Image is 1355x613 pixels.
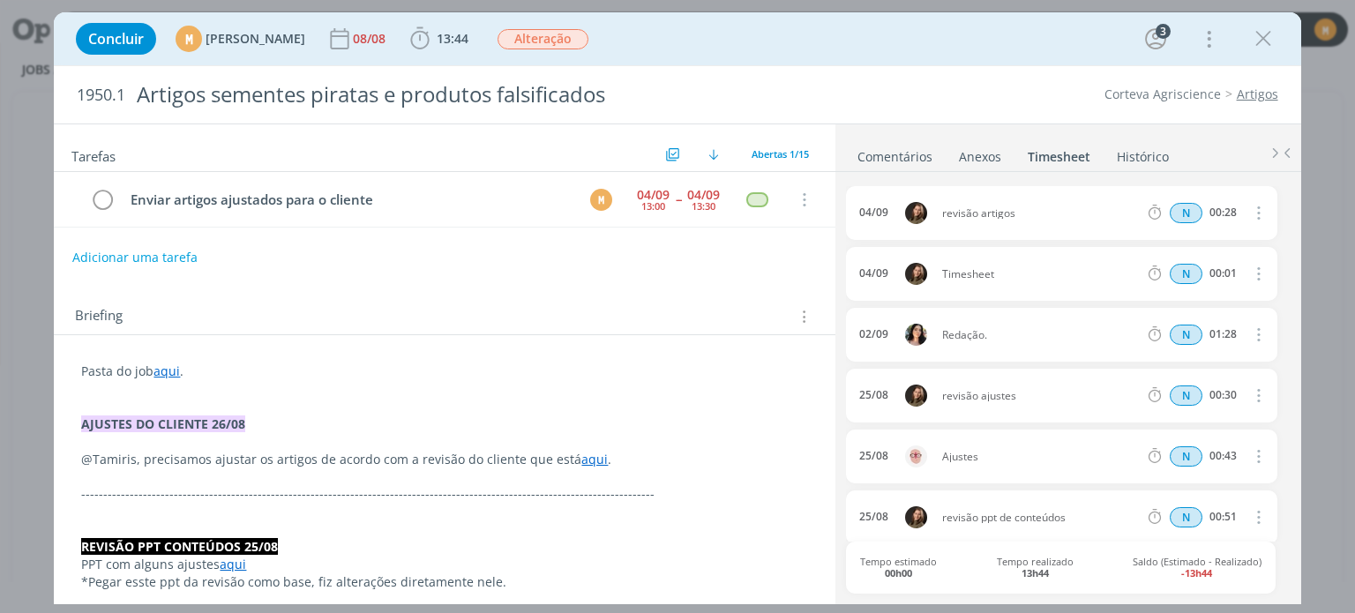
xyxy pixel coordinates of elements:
span: Briefing [75,305,123,328]
button: Concluir [76,23,156,55]
a: Histórico [1116,140,1170,166]
span: Tarefas [71,144,116,165]
span: [PERSON_NAME] [206,33,305,45]
a: Comentários [857,140,933,166]
b: 13h44 [1022,566,1049,579]
a: Artigos [1237,86,1278,102]
div: 00:01 [1209,267,1237,280]
div: 00:43 [1209,450,1237,462]
div: Horas normais [1170,264,1202,284]
a: aqui [153,363,180,379]
span: N [1170,446,1202,467]
strong: REVISÃO PPT CONTEÚDOS 25/08 [81,538,278,555]
div: 04/09 [859,267,888,280]
span: N [1170,325,1202,345]
div: Horas normais [1170,325,1202,345]
a: Timesheet [1027,140,1091,166]
p: @Tamiris, precisamos ajustar os artigos de acordo com a revisão do cliente que está . [81,451,807,468]
span: revisão artigos [935,208,1146,219]
span: 1950.1 [77,86,125,105]
span: Tempo realizado [997,556,1074,579]
div: M [590,189,612,211]
p: -------------------------------------------------------------------------------------------------... [81,485,807,503]
button: M[PERSON_NAME] [176,26,305,52]
span: N [1170,507,1202,527]
span: N [1170,264,1202,284]
button: Alteração [497,28,589,50]
div: dialog [54,12,1300,604]
div: Enviar artigos ajustados para o cliente [123,189,573,211]
a: aqui [220,556,246,572]
div: 25/08 [859,511,888,523]
button: Adicionar uma tarefa [71,242,198,273]
span: Tempo estimado [860,556,937,579]
div: Artigos sementes piratas e produtos falsificados [129,73,770,116]
div: 25/08 [859,450,888,462]
span: Timesheet [935,269,1146,280]
div: 13:00 [641,201,665,211]
p: PPT com alguns ajustes [81,556,807,573]
div: 13:30 [692,201,715,211]
div: Horas normais [1170,385,1202,406]
div: Anexos [959,148,1001,166]
div: 02/09 [859,328,888,340]
div: 01:28 [1209,328,1237,340]
span: 13:44 [437,30,468,47]
span: -- [676,193,681,206]
p: Pasta do job . [81,363,807,380]
span: Redação. [935,330,1146,340]
img: J [905,506,927,528]
div: 3 [1156,24,1171,39]
button: 13:44 [406,25,473,53]
div: 04/09 [687,189,720,201]
span: revisão ajustes [935,391,1146,401]
span: Alteração [498,29,588,49]
img: arrow-down.svg [708,149,719,160]
span: Saldo (Estimado - Realizado) [1133,556,1261,579]
b: -13h44 [1181,566,1212,579]
span: Ajustes [935,452,1146,462]
div: 25/08 [859,389,888,401]
span: Concluir [88,32,144,46]
div: 00:51 [1209,511,1237,523]
div: 08/08 [353,33,389,45]
span: Abertas 1/15 [752,147,809,161]
img: J [905,263,927,285]
div: M [176,26,202,52]
button: M [588,186,615,213]
span: N [1170,203,1202,223]
p: *Pegar esste ppt da revisão como base, fiz alterações diretamente nele. [81,573,807,591]
strong: AJUSTES DO CLIENTE 26/08 [81,415,245,432]
span: revisão ppt de conteúdos [935,512,1146,523]
div: Horas normais [1170,446,1202,467]
b: 00h00 [885,566,912,579]
img: A [905,445,927,467]
div: 00:28 [1209,206,1237,219]
img: T [905,324,927,346]
div: 00:30 [1209,389,1237,401]
img: J [905,202,927,224]
div: Horas normais [1170,203,1202,223]
div: 04/09 [859,206,888,219]
span: N [1170,385,1202,406]
a: aqui [581,451,608,467]
div: 04/09 [637,189,670,201]
img: J [905,385,927,407]
button: 3 [1142,25,1170,53]
a: Corteva Agriscience [1104,86,1221,102]
div: Horas normais [1170,507,1202,527]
